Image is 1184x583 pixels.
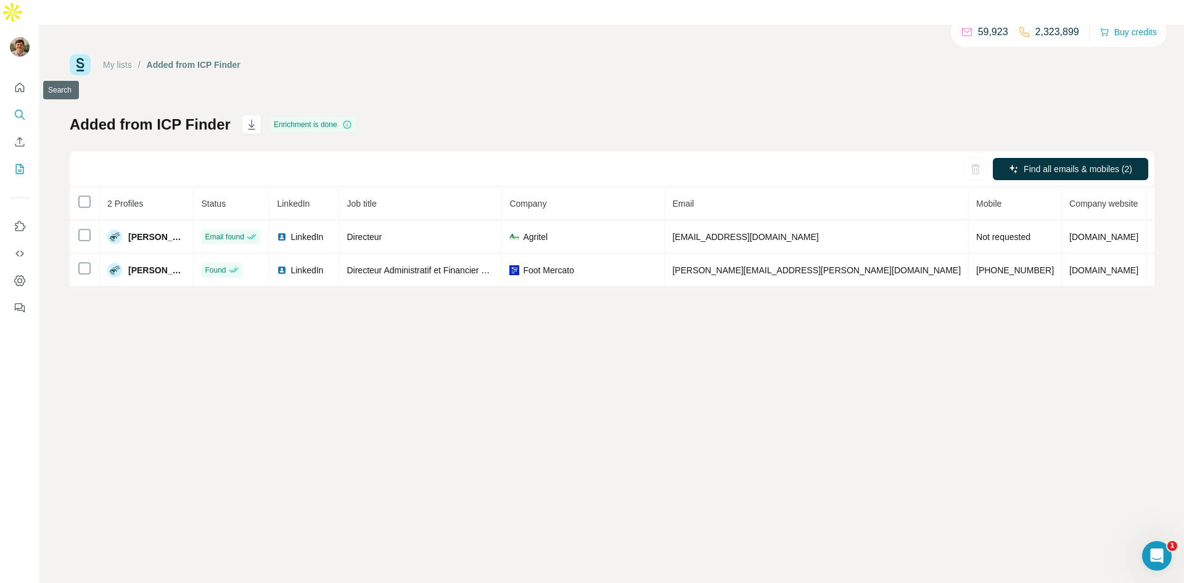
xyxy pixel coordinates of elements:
img: company-logo [509,265,519,275]
span: Email [672,199,694,209]
span: Directeur Administratif et Financier Groupe [347,265,510,275]
button: Buy credits [1100,23,1157,41]
span: Found [205,265,226,276]
span: [PHONE_NUMBER] [976,265,1054,275]
span: [PERSON_NAME] [128,231,186,243]
span: LinkedIn [290,231,323,243]
button: Enrich CSV [10,131,30,153]
span: Find all emails & mobiles (2) [1024,163,1132,175]
span: [DOMAIN_NAME] [1069,265,1138,275]
img: Avatar [107,229,122,244]
img: company-logo [509,232,519,242]
span: Job title [347,199,376,209]
span: 2 Profiles [107,199,143,209]
span: [DOMAIN_NAME] [1069,232,1138,242]
span: [EMAIL_ADDRESS][DOMAIN_NAME] [672,232,818,242]
span: [PERSON_NAME][EMAIL_ADDRESS][PERSON_NAME][DOMAIN_NAME] [672,265,961,275]
button: Dashboard [10,270,30,292]
span: LinkedIn [277,199,310,209]
button: Feedback [10,297,30,319]
span: Company website [1069,199,1138,209]
button: Find all emails & mobiles (2) [993,158,1148,180]
span: LinkedIn [290,264,323,276]
span: 1 [1167,541,1177,551]
img: LinkedIn logo [277,265,287,275]
span: Not requested [976,232,1030,242]
img: Avatar [107,263,122,278]
span: Agritel [523,231,548,243]
img: Surfe Logo [70,54,91,75]
button: My lists [10,158,30,180]
li: / [138,59,141,71]
p: 2,323,899 [1035,25,1079,39]
img: Avatar [10,37,30,57]
a: My lists [103,60,132,70]
button: Use Surfe on LinkedIn [10,215,30,238]
iframe: Intercom live chat [1142,541,1172,571]
span: Company [509,199,546,209]
span: Status [201,199,226,209]
span: [PERSON_NAME] [128,264,186,276]
img: LinkedIn logo [277,232,287,242]
div: Added from ICP Finder [147,59,240,71]
span: Email found [205,231,244,242]
button: Search [10,104,30,126]
span: Mobile [976,199,1001,209]
button: Quick start [10,76,30,99]
span: Directeur [347,232,382,242]
button: Use Surfe API [10,242,30,265]
p: 59,923 [978,25,1008,39]
span: Foot Mercato [523,264,573,276]
h1: Added from ICP Finder [70,115,231,134]
div: Enrichment is done [270,117,356,132]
